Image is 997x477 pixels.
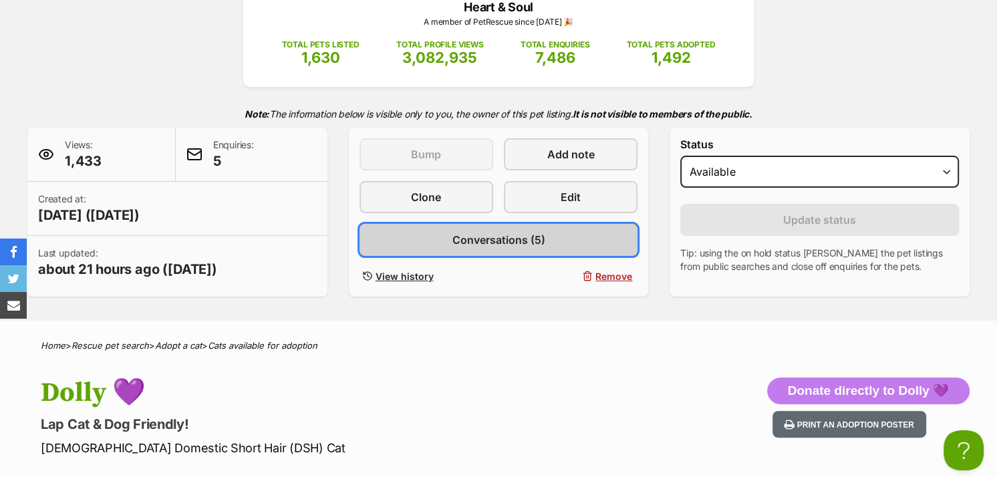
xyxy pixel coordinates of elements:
[360,267,493,286] a: View history
[213,152,254,170] span: 5
[38,260,217,279] span: about 21 hours ago ([DATE])
[535,49,575,66] span: 7,486
[595,269,632,283] span: Remove
[263,16,734,28] p: A member of PetRescue since [DATE] 🎉
[504,181,637,213] a: Edit
[396,39,484,51] p: TOTAL PROFILE VIEWS
[411,146,441,162] span: Bump
[213,138,254,170] p: Enquiries:
[360,181,493,213] a: Clone
[65,152,102,170] span: 1,433
[301,49,340,66] span: 1,630
[573,108,752,120] strong: It is not visible to members of the public.
[772,411,926,438] button: Print an adoption poster
[41,340,65,351] a: Home
[245,108,269,120] strong: Note:
[452,232,545,248] span: Conversations (5)
[561,189,581,205] span: Edit
[411,189,441,205] span: Clone
[651,49,690,66] span: 1,492
[41,415,606,434] p: Lap Cat & Dog Friendly!
[944,430,984,470] iframe: Help Scout Beacon - Open
[38,206,140,224] span: [DATE] ([DATE])
[208,340,317,351] a: Cats available for adoption
[547,146,595,162] span: Add note
[402,49,477,66] span: 3,082,935
[38,247,217,279] p: Last updated:
[38,192,140,224] p: Created at:
[41,439,606,457] p: [DEMOGRAPHIC_DATA] Domestic Short Hair (DSH) Cat
[767,377,970,404] button: Donate directly to Dolly 💜
[41,377,606,408] h1: Dolly 💜
[504,138,637,170] a: Add note
[680,204,959,236] button: Update status
[155,340,202,351] a: Adopt a cat
[360,138,493,170] button: Bump
[7,341,990,351] div: > > >
[376,269,434,283] span: View history
[521,39,589,51] p: TOTAL ENQUIRIES
[65,138,102,170] p: Views:
[626,39,715,51] p: TOTAL PETS ADOPTED
[680,138,959,150] label: Status
[27,100,970,128] p: The information below is visible only to you, the owner of this pet listing.
[504,267,637,286] button: Remove
[783,212,856,228] span: Update status
[680,247,959,273] p: Tip: using the on hold status [PERSON_NAME] the pet listings from public searches and close off e...
[282,39,360,51] p: TOTAL PETS LISTED
[360,224,638,256] a: Conversations (5)
[72,340,149,351] a: Rescue pet search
